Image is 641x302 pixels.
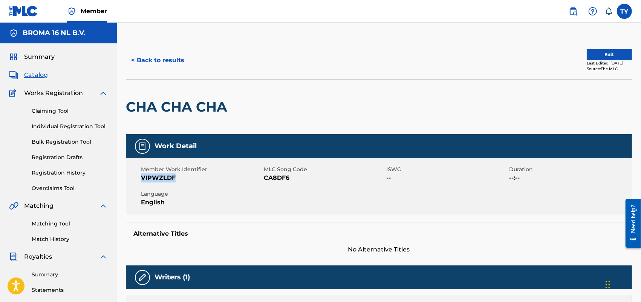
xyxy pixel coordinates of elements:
[24,71,48,80] span: Catalog
[141,198,262,207] span: English
[32,271,108,279] a: Summary
[32,220,108,228] a: Matching Tool
[9,89,19,98] img: Works Registration
[99,201,108,210] img: expand
[264,166,385,173] span: MLC Song Code
[138,273,147,282] img: Writers
[587,60,632,66] div: Last Edited: [DATE]
[603,266,641,302] div: Виджет чата
[32,235,108,243] a: Match History
[387,173,508,182] span: --
[387,166,508,173] span: ISWC
[99,89,108,98] img: expand
[585,4,600,19] div: Help
[23,29,86,37] h5: BROMA 16 NL B.V.
[509,173,630,182] span: --:--
[67,7,76,16] img: Top Rightsholder
[588,7,597,16] img: help
[138,142,147,151] img: Work Detail
[32,184,108,192] a: Overclaims Tool
[126,51,190,70] button: < Back to results
[569,7,578,16] img: search
[141,166,262,173] span: Member Work Identifier
[32,169,108,177] a: Registration History
[81,7,107,15] span: Member
[32,107,108,115] a: Claiming Tool
[9,29,18,38] img: Accounts
[99,252,108,261] img: expand
[9,71,48,80] a: CatalogCatalog
[24,252,52,261] span: Royalties
[126,98,231,115] h2: CHA CHA CHA
[24,52,55,61] span: Summary
[264,173,385,182] span: CA8DF6
[24,201,54,210] span: Matching
[155,273,190,282] h5: Writers (1)
[32,123,108,130] a: Individual Registration Tool
[141,173,262,182] span: VIPWZLDF
[126,245,632,254] span: No Alternative Titles
[9,252,18,261] img: Royalties
[587,49,632,60] button: Edit
[24,89,83,98] span: Works Registration
[566,4,581,19] a: Public Search
[603,266,641,302] iframe: Chat Widget
[32,286,108,294] a: Statements
[155,142,197,150] h5: Work Detail
[9,71,18,80] img: Catalog
[32,138,108,146] a: Bulk Registration Tool
[9,6,38,17] img: MLC Logo
[620,193,641,253] iframe: Resource Center
[587,66,632,72] div: Source: The MLC
[606,273,610,296] div: Перетащить
[605,8,612,15] div: Notifications
[9,52,55,61] a: SummarySummary
[617,4,632,19] div: User Menu
[32,153,108,161] a: Registration Drafts
[9,201,18,210] img: Matching
[133,230,624,238] h5: Alternative Titles
[509,166,630,173] span: Duration
[9,52,18,61] img: Summary
[141,190,262,198] span: Language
